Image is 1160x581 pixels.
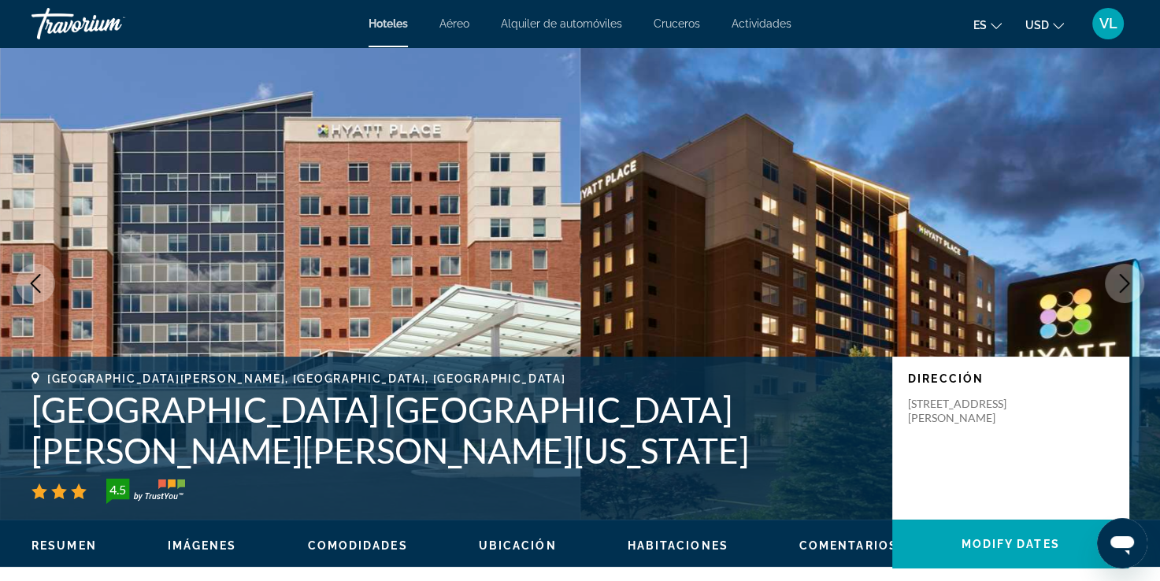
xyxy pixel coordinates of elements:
span: Resumen [32,539,97,552]
p: [STREET_ADDRESS][PERSON_NAME] [908,397,1034,425]
button: Habitaciones [628,538,728,553]
span: Modify Dates [961,538,1059,550]
button: Previous image [16,264,55,303]
a: Hoteles [369,17,408,30]
button: Imágenes [168,538,237,553]
button: Next image [1105,264,1144,303]
button: Resumen [32,538,97,553]
h1: [GEOGRAPHIC_DATA] [GEOGRAPHIC_DATA][PERSON_NAME][PERSON_NAME][US_STATE] [32,389,876,471]
p: Dirección [908,372,1113,385]
span: Ubicación [479,539,557,552]
a: Alquiler de automóviles [501,17,622,30]
a: Cruceros [654,17,700,30]
button: Change language [973,13,1002,36]
button: Ubicación [479,538,557,553]
span: Habitaciones [628,539,728,552]
span: VL [1099,16,1117,31]
div: 4.5 [102,480,133,499]
button: Comodidades [308,538,408,553]
a: Actividades [732,17,791,30]
span: Comentarios [799,539,898,552]
span: es [973,19,987,31]
span: Imágenes [168,539,237,552]
iframe: Button to launch messaging window [1097,518,1147,568]
a: Travorium [32,3,189,44]
span: [GEOGRAPHIC_DATA][PERSON_NAME], [GEOGRAPHIC_DATA], [GEOGRAPHIC_DATA] [47,372,565,385]
button: Change currency [1025,13,1064,36]
span: USD [1025,19,1049,31]
button: Comentarios [799,538,898,553]
span: Comodidades [308,539,408,552]
a: Aéreo [439,17,469,30]
img: TrustYou guest rating badge [106,479,185,504]
button: User Menu [1088,7,1128,40]
button: Modify Dates [892,520,1128,568]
